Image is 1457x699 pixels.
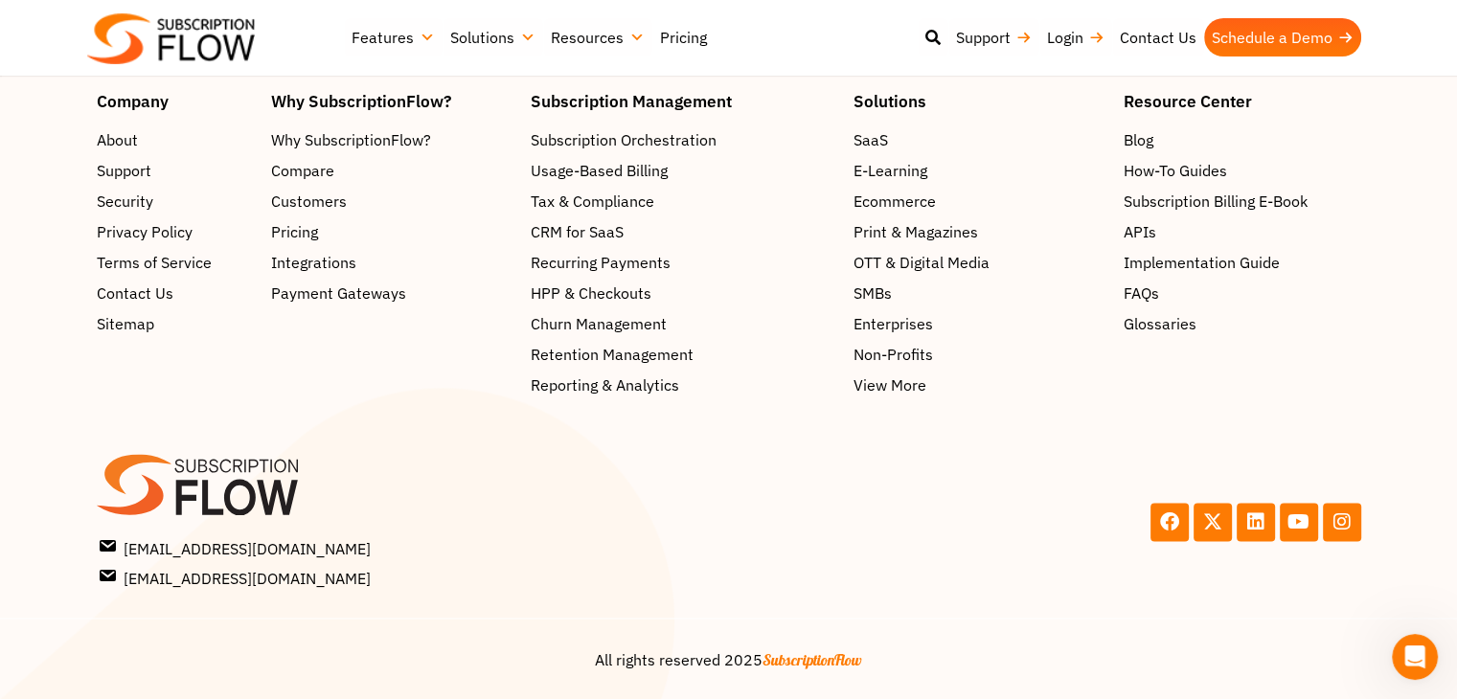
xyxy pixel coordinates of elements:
[531,93,834,109] h4: Subscription Management
[97,128,252,151] a: About
[1123,251,1279,274] span: Implementation Guide
[1123,282,1360,304] a: FAQs
[854,220,978,243] span: Print & Magazines
[531,159,834,182] a: Usage-Based Billing
[531,373,679,396] span: Reporting & Analytics
[763,649,862,668] span: SubscriptionFlow
[97,251,252,274] a: Terms of Service
[1039,18,1112,56] a: Login
[101,534,371,559] span: [EMAIL_ADDRESS][DOMAIN_NAME]
[854,190,936,213] span: Ecommerce
[1123,282,1158,304] span: FAQs
[1392,634,1438,680] iframe: Intercom live chat
[531,373,834,396] a: Reporting & Analytics
[443,18,543,56] a: Solutions
[854,312,933,335] span: Enterprises
[271,251,512,274] a: Integrations
[101,564,371,589] span: [EMAIL_ADDRESS][DOMAIN_NAME]
[97,282,173,304] span: Contact Us
[531,220,834,243] a: CRM for SaaS
[543,18,652,56] a: Resources
[101,564,723,589] a: [EMAIL_ADDRESS][DOMAIN_NAME]
[97,93,252,109] h4: Company
[531,282,651,304] span: HPP & Checkouts
[854,282,892,304] span: SMBs
[854,373,1104,396] a: View More
[1123,251,1360,274] a: Implementation Guide
[1123,159,1226,182] span: How-To Guides
[271,282,512,304] a: Payment Gateways
[854,373,926,396] span: View More
[271,128,512,151] a: Why SubscriptionFlow?
[854,220,1104,243] a: Print & Magazines
[531,312,834,335] a: Churn Management
[1112,18,1204,56] a: Contact Us
[97,454,298,515] img: SF-logo
[531,251,671,274] span: Recurring Payments
[271,93,512,109] h4: Why SubscriptionFlow?
[854,159,1104,182] a: E-Learning
[854,343,1104,366] a: Non-Profits
[97,190,252,213] a: Security
[531,190,654,213] span: Tax & Compliance
[1123,128,1152,151] span: Blog
[854,282,1104,304] a: SMBs
[854,128,888,151] span: SaaS
[531,251,834,274] a: Recurring Payments
[1123,190,1307,213] span: Subscription Billing E-Book
[854,159,927,182] span: E-Learning
[1204,18,1361,56] a: Schedule a Demo
[652,18,715,56] a: Pricing
[854,251,1104,274] a: OTT & Digital Media
[271,190,512,213] a: Customers
[531,282,834,304] a: HPP & Checkouts
[97,159,151,182] span: Support
[271,159,334,182] span: Compare
[271,251,356,274] span: Integrations
[1123,220,1360,243] a: APIs
[531,159,668,182] span: Usage-Based Billing
[531,312,667,335] span: Churn Management
[1123,312,1360,335] a: Glossaries
[1123,190,1360,213] a: Subscription Billing E-Book
[97,312,252,335] a: Sitemap
[531,343,834,366] a: Retention Management
[97,128,138,151] span: About
[1123,220,1155,243] span: APIs
[101,534,723,559] a: [EMAIL_ADDRESS][DOMAIN_NAME]
[1123,159,1360,182] a: How-To Guides
[271,128,431,151] span: Why SubscriptionFlow?
[271,282,406,304] span: Payment Gateways
[97,312,154,335] span: Sitemap
[271,159,512,182] a: Compare
[97,220,252,243] a: Privacy Policy
[97,159,252,182] a: Support
[271,190,347,213] span: Customers
[948,18,1039,56] a: Support
[97,282,252,304] a: Contact Us
[1123,128,1360,151] a: Blog
[531,128,717,151] span: Subscription Orchestration
[97,647,1361,670] center: All rights reserved 2025
[854,93,1104,109] h4: Solutions
[854,312,1104,335] a: Enterprises
[97,190,153,213] span: Security
[87,13,255,64] img: Subscriptionflow
[854,128,1104,151] a: SaaS
[854,343,933,366] span: Non-Profits
[271,220,512,243] a: Pricing
[1123,312,1195,335] span: Glossaries
[531,190,834,213] a: Tax & Compliance
[1123,93,1360,109] h4: Resource Center
[531,220,624,243] span: CRM for SaaS
[531,128,834,151] a: Subscription Orchestration
[854,251,990,274] span: OTT & Digital Media
[271,220,318,243] span: Pricing
[97,220,193,243] span: Privacy Policy
[854,190,1104,213] a: Ecommerce
[97,251,212,274] span: Terms of Service
[531,343,694,366] span: Retention Management
[344,18,443,56] a: Features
